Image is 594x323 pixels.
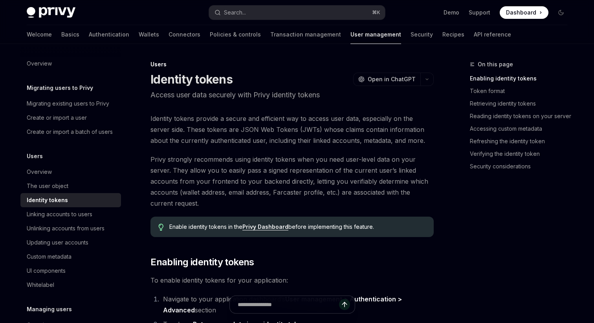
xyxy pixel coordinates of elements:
[150,72,233,86] h1: Identity tokens
[353,73,420,86] button: Open in ChatGPT
[27,127,113,137] div: Create or import a batch of users
[209,5,385,20] button: Open search
[350,25,401,44] a: User management
[139,25,159,44] a: Wallets
[27,25,52,44] a: Welcome
[27,113,87,122] div: Create or import a user
[474,25,511,44] a: API reference
[368,75,416,83] span: Open in ChatGPT
[27,280,54,290] div: Whitelabel
[20,207,121,221] a: Linking accounts to users
[20,278,121,292] a: Whitelabel
[506,9,536,16] span: Dashboard
[20,235,121,250] a: Updating user accounts
[470,160,574,173] a: Security considerations
[27,266,66,276] div: UI components
[27,59,52,68] div: Overview
[20,221,121,235] a: Unlinking accounts from users
[27,167,52,177] div: Overview
[20,264,121,278] a: UI components
[20,165,121,179] a: Overview
[500,6,548,19] a: Dashboard
[470,110,574,122] a: Reading identity tokens on your server
[478,60,513,69] span: On this page
[27,7,75,18] img: dark logo
[20,97,121,111] a: Migrating existing users to Privy
[210,25,261,44] a: Policies & controls
[470,97,574,110] a: Retrieving identity tokens
[20,111,121,125] a: Create or import a user
[27,181,68,191] div: The user object
[27,83,93,93] h5: Migrating users to Privy
[27,305,72,314] h5: Managing users
[372,9,380,16] span: ⌘ K
[444,9,459,16] a: Demo
[470,122,574,135] a: Accessing custom metadata
[224,8,246,17] div: Search...
[270,25,341,44] a: Transaction management
[470,85,574,97] a: Token format
[27,99,109,108] div: Migrating existing users to Privy
[169,25,200,44] a: Connectors
[150,89,434,100] p: Access user data securely with Privy identity tokens
[20,250,121,264] a: Custom metadata
[470,148,574,160] a: Verifying the identity token
[27,195,68,205] div: Identity tokens
[242,223,288,230] a: Privy Dashboard
[150,275,434,286] span: To enable identity tokens for your application:
[555,6,567,19] button: Toggle dark mode
[469,9,490,16] a: Support
[27,151,43,161] h5: Users
[27,238,88,247] div: Updating user accounts
[20,125,121,139] a: Create or import a batch of users
[411,25,433,44] a: Security
[470,135,574,148] a: Refreshing the identity token
[89,25,129,44] a: Authentication
[442,25,464,44] a: Recipes
[20,57,121,71] a: Overview
[150,256,254,268] span: Enabling identity tokens
[61,25,79,44] a: Basics
[27,224,104,233] div: Unlinking accounts from users
[161,294,434,316] li: Navigate to your application dashboard’s section
[20,179,121,193] a: The user object
[20,193,121,207] a: Identity tokens
[150,154,434,209] span: Privy strongly recommends using identity tokens when you need user-level data on your server. The...
[158,224,164,231] svg: Tip
[27,210,92,219] div: Linking accounts to users
[150,60,434,68] div: Users
[27,252,71,261] div: Custom metadata
[169,223,426,231] span: Enable identity tokens in the before implementing this feature.
[470,72,574,85] a: Enabling identity tokens
[150,113,434,146] span: Identity tokens provide a secure and efficient way to access user data, especially on the server ...
[238,296,339,313] input: Ask a question...
[339,299,350,310] button: Send message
